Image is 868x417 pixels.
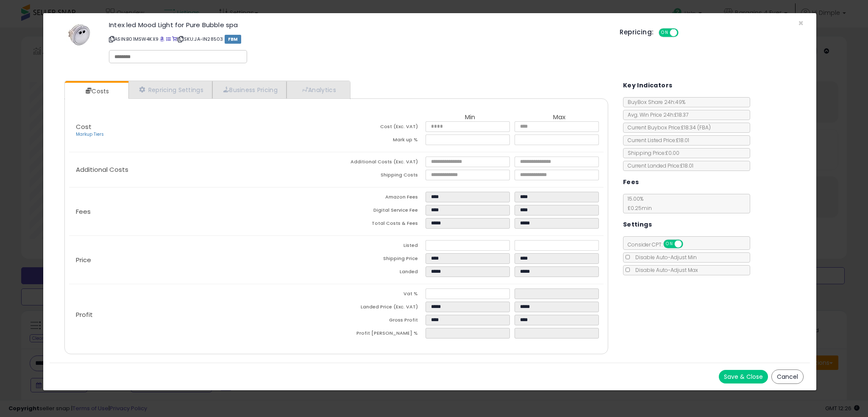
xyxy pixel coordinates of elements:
span: FBM [225,35,242,44]
p: Additional Costs [69,166,336,173]
img: 41lXyRR4krL._SL60_.jpg [67,22,92,47]
span: Disable Auto-Adjust Min [631,254,697,261]
a: Markup Tiers [76,131,104,137]
td: Total Costs & Fees [337,218,426,231]
span: 15.00 % [623,195,652,212]
th: Min [426,114,515,121]
span: ON [664,241,675,248]
a: Business Pricing [212,81,287,98]
td: Additional Costs (Exc. VAT) [337,157,426,170]
h5: Fees [623,177,639,188]
span: Current Listed Price: £18.01 [623,137,689,144]
span: Avg. Win Price 24h: £18.37 [623,111,688,118]
td: Cost (Exc. VAT) [337,121,426,134]
td: Gross Profit [337,315,426,328]
h5: Key Indicators [623,80,673,91]
span: BuyBox Share 24h: 49% [623,98,685,106]
th: Max [515,114,604,121]
span: £18.34 [681,124,711,131]
td: Landed Price (Exc. VAT) [337,302,426,315]
h5: Repricing: [620,29,654,36]
td: Profit [PERSON_NAME] % [337,328,426,341]
span: Disable Auto-Adjust Max [631,266,698,274]
a: BuyBox page [160,36,164,42]
span: OFF [677,29,691,36]
button: Cancel [771,369,804,384]
h5: Settings [623,219,652,230]
span: ON [660,29,670,36]
span: Shipping Price: £0.00 [623,149,679,157]
h3: Intex led Mood Light for Pure Bubble spa [109,22,607,28]
td: Shipping Costs [337,170,426,183]
a: Repricing Settings [128,81,212,98]
td: Mark up % [337,134,426,148]
span: £0.25 min [623,204,652,212]
a: Your listing only [172,36,177,42]
span: Consider CPT: [623,241,694,248]
p: Profit [69,311,336,318]
td: Listed [337,240,426,253]
span: × [798,17,804,29]
p: Price [69,257,336,263]
td: Amazon Fees [337,192,426,205]
td: Digital Service Fee [337,205,426,218]
td: Landed [337,266,426,280]
td: Shipping Price [337,253,426,266]
p: Fees [69,208,336,215]
span: Current Landed Price: £18.01 [623,162,693,169]
span: Current Buybox Price: [623,124,711,131]
p: ASIN: B01MSW4KX9 | SKU: JA-IN28503 [109,32,607,46]
button: Save & Close [719,370,768,383]
p: Cost [69,123,336,138]
td: Vat % [337,288,426,302]
span: ( FBA ) [697,124,711,131]
a: Costs [65,83,128,100]
span: OFF [682,241,695,248]
a: Analytics [287,81,349,98]
a: All offer listings [166,36,171,42]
